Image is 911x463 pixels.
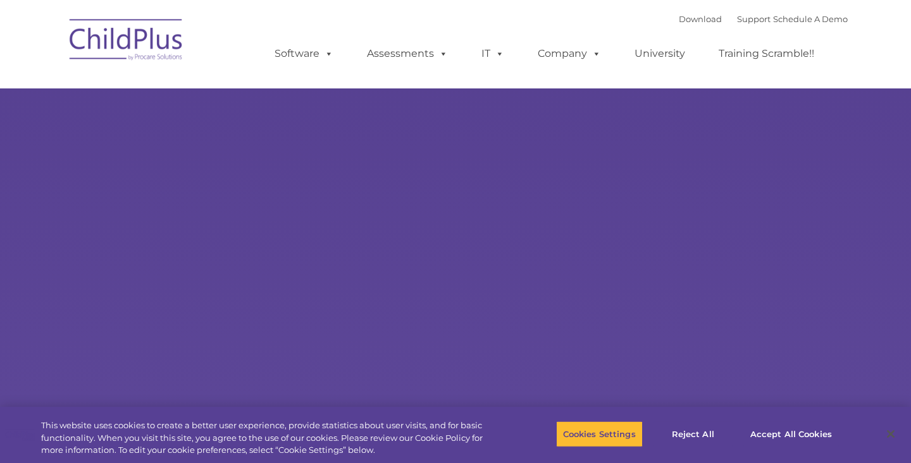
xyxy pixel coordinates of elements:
[877,420,905,448] button: Close
[622,41,698,66] a: University
[63,10,190,73] img: ChildPlus by Procare Solutions
[737,14,771,24] a: Support
[262,41,346,66] a: Software
[41,419,501,457] div: This website uses cookies to create a better user experience, provide statistics about user visit...
[654,421,733,447] button: Reject All
[743,421,839,447] button: Accept All Cookies
[679,14,848,24] font: |
[556,421,643,447] button: Cookies Settings
[706,41,827,66] a: Training Scramble!!
[679,14,722,24] a: Download
[469,41,517,66] a: IT
[773,14,848,24] a: Schedule A Demo
[354,41,461,66] a: Assessments
[525,41,614,66] a: Company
